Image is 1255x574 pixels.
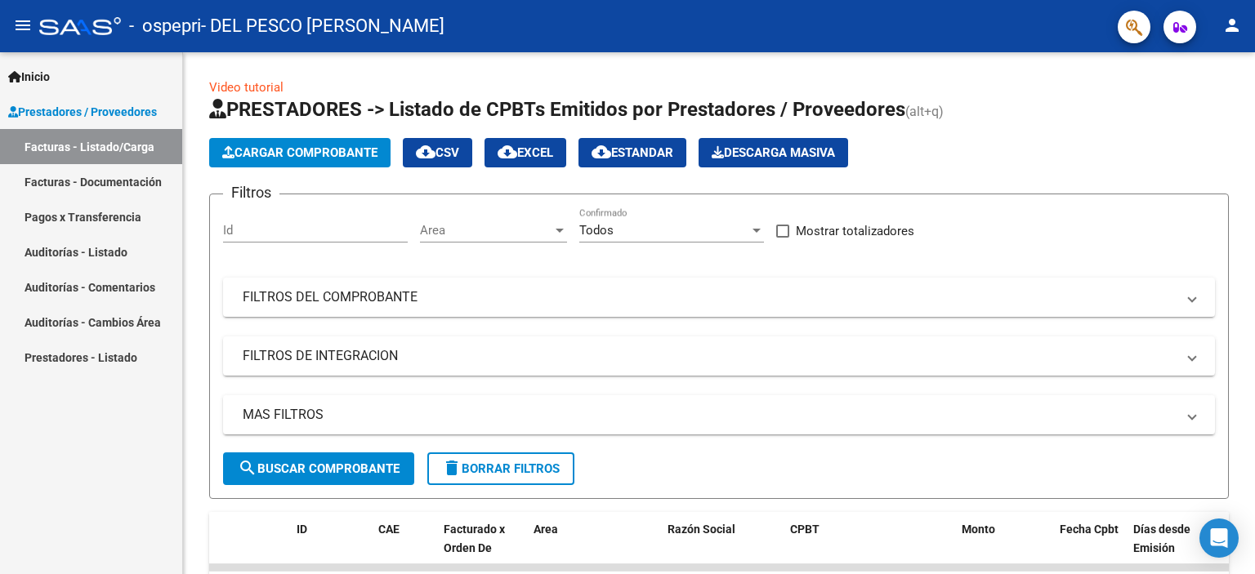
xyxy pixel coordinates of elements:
mat-expansion-panel-header: FILTROS DE INTEGRACION [223,336,1215,376]
span: - DEL PESCO [PERSON_NAME] [201,8,444,44]
span: Mostrar totalizadores [796,221,914,241]
mat-panel-title: FILTROS DEL COMPROBANTE [243,288,1176,306]
span: PRESTADORES -> Listado de CPBTs Emitidos por Prestadores / Proveedores [209,98,905,121]
button: EXCEL [485,138,566,167]
a: Video tutorial [209,80,284,95]
mat-icon: delete [442,458,462,478]
span: Fecha Cpbt [1060,523,1119,536]
span: Inicio [8,68,50,86]
span: CPBT [790,523,820,536]
mat-panel-title: FILTROS DE INTEGRACION [243,347,1176,365]
span: (alt+q) [905,104,944,119]
span: Cargar Comprobante [222,145,377,160]
span: Facturado x Orden De [444,523,505,554]
mat-icon: menu [13,16,33,35]
span: Días desde Emisión [1133,523,1190,554]
button: Cargar Comprobante [209,138,391,167]
span: CAE [378,523,400,536]
app-download-masive: Descarga masiva de comprobantes (adjuntos) [699,138,848,167]
mat-expansion-panel-header: MAS FILTROS [223,395,1215,434]
span: - ospepri [129,8,201,44]
button: Borrar Filtros [427,452,574,485]
div: Open Intercom Messenger [1199,518,1239,558]
span: ID [297,523,307,536]
mat-icon: search [238,458,257,478]
mat-icon: cloud_download [592,142,611,162]
span: Monto [962,523,995,536]
button: CSV [403,138,472,167]
span: Razón Social [668,523,735,536]
span: Borrar Filtros [442,461,560,476]
span: Area [534,523,558,536]
mat-icon: cloud_download [416,142,435,162]
mat-expansion-panel-header: FILTROS DEL COMPROBANTE [223,278,1215,317]
button: Estandar [578,138,686,167]
span: CSV [416,145,459,160]
button: Buscar Comprobante [223,452,414,485]
span: EXCEL [498,145,553,160]
button: Descarga Masiva [699,138,848,167]
span: Prestadores / Proveedores [8,103,157,121]
mat-icon: cloud_download [498,142,517,162]
h3: Filtros [223,181,279,204]
span: Estandar [592,145,673,160]
mat-icon: person [1222,16,1242,35]
span: Buscar Comprobante [238,461,400,476]
span: Area [420,223,552,238]
span: Todos [579,223,614,238]
mat-panel-title: MAS FILTROS [243,406,1176,424]
span: Descarga Masiva [712,145,835,160]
